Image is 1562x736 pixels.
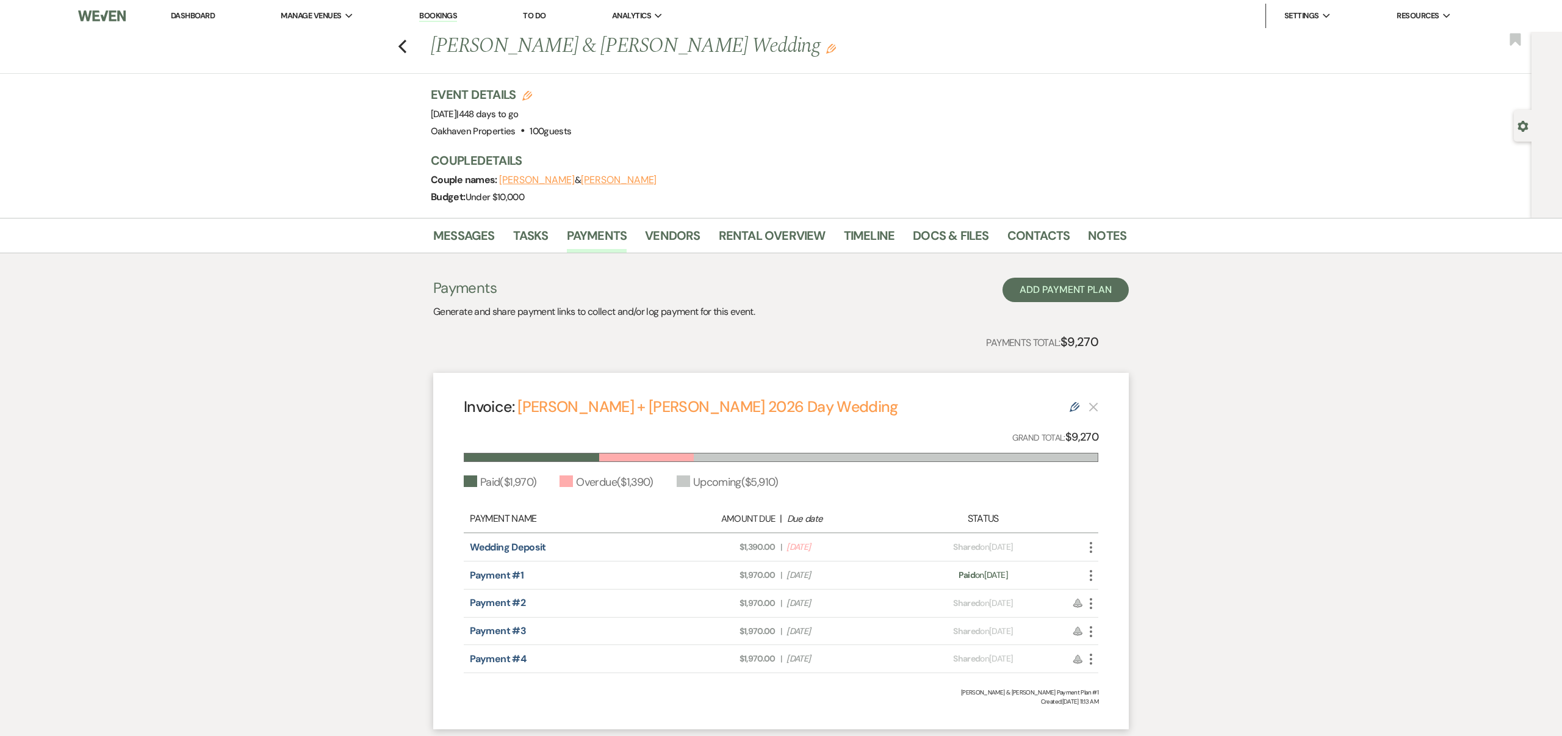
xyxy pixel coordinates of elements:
[953,597,980,608] span: Shared
[1065,430,1098,444] strong: $9,270
[663,652,776,665] span: $1,970.00
[459,108,519,120] span: 448 days to go
[470,596,525,609] a: Payment #2
[464,688,1098,697] div: [PERSON_NAME] & [PERSON_NAME] Payment Plan #1
[470,624,526,637] a: Payment #3
[953,541,980,552] span: Shared
[913,226,988,253] a: Docs & Files
[612,10,651,22] span: Analytics
[433,278,755,298] h3: Payments
[1007,226,1070,253] a: Contacts
[464,396,898,417] h4: Invoice:
[953,626,980,637] span: Shared
[953,653,980,664] span: Shared
[1060,334,1098,350] strong: $9,270
[1088,226,1126,253] a: Notes
[780,597,782,610] span: |
[663,512,775,526] div: Amount Due
[1089,402,1098,412] button: This payment plan cannot be deleted because it contains links that have been paid through Weven’s...
[959,569,975,580] span: Paid
[456,108,518,120] span: |
[663,541,776,554] span: $1,390.00
[470,541,545,554] a: Wedding Deposit
[905,652,1061,665] div: on [DATE]
[719,226,826,253] a: Rental Overview
[786,625,899,638] span: [DATE]
[1002,278,1129,302] button: Add Payment Plan
[431,108,519,120] span: [DATE]
[780,569,782,582] span: |
[844,226,895,253] a: Timeline
[645,226,700,253] a: Vendors
[1012,428,1099,446] p: Grand Total:
[1517,120,1528,131] button: Open lead details
[499,175,575,185] button: [PERSON_NAME]
[470,652,526,665] a: Payment #4
[780,625,782,638] span: |
[663,625,776,638] span: $1,970.00
[826,43,836,54] button: Edit
[787,512,899,526] div: Due date
[780,652,782,665] span: |
[657,511,905,526] div: |
[786,541,899,554] span: [DATE]
[78,3,126,29] img: Weven Logo
[905,541,1061,554] div: on [DATE]
[470,511,657,526] div: Payment Name
[786,569,899,582] span: [DATE]
[581,175,657,185] button: [PERSON_NAME]
[431,32,977,61] h1: [PERSON_NAME] & [PERSON_NAME] Wedding
[431,173,499,186] span: Couple names:
[663,597,776,610] span: $1,970.00
[1397,10,1439,22] span: Resources
[281,10,341,22] span: Manage Venues
[567,226,627,253] a: Payments
[466,191,525,203] span: Under $10,000
[1284,10,1319,22] span: Settings
[530,125,571,137] span: 100 guests
[470,569,524,582] a: Payment #1
[986,332,1098,352] p: Payments Total:
[780,541,782,554] span: |
[905,569,1061,582] div: on [DATE]
[663,569,776,582] span: $1,970.00
[517,397,898,417] a: [PERSON_NAME] + [PERSON_NAME] 2026 Day Wedding
[560,474,653,491] div: Overdue ( $1,390 )
[419,10,457,22] a: Bookings
[523,10,545,21] a: To Do
[464,697,1098,706] span: Created: [DATE] 11:13 AM
[433,304,755,320] p: Generate and share payment links to collect and/or log payment for this event.
[786,652,899,665] span: [DATE]
[905,625,1061,638] div: on [DATE]
[431,86,571,103] h3: Event Details
[905,597,1061,610] div: on [DATE]
[677,474,779,491] div: Upcoming ( $5,910 )
[513,226,549,253] a: Tasks
[431,125,516,137] span: Oakhaven Properties
[464,474,536,491] div: Paid ( $1,970 )
[499,174,657,186] span: &
[905,511,1061,526] div: Status
[431,152,1114,169] h3: Couple Details
[786,597,899,610] span: [DATE]
[171,10,215,21] a: Dashboard
[431,190,466,203] span: Budget:
[433,226,495,253] a: Messages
